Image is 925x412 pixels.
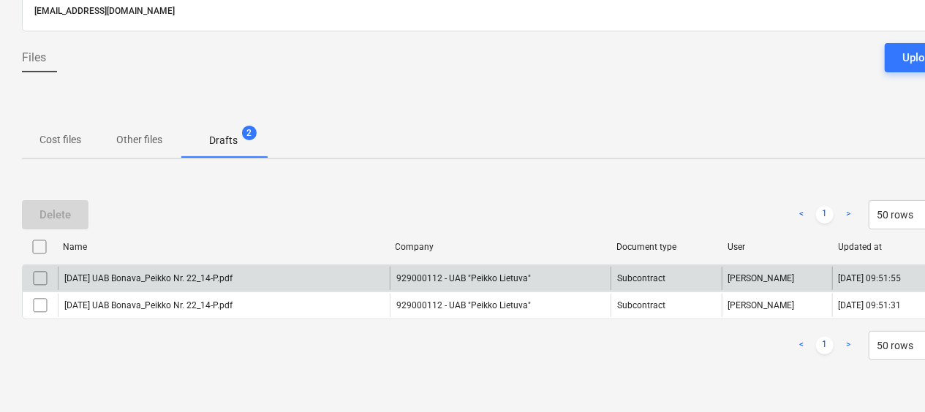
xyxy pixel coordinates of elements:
[839,337,857,354] a: Next page
[22,49,46,66] span: Files
[728,242,827,252] div: User
[64,300,233,310] div: [DATE] UAB Bonava_Peikko Nr. 22_14-P.pdf
[839,273,902,283] div: [DATE] 09:51:55
[839,206,857,224] a: Next page
[793,206,810,224] a: Previous page
[816,337,834,354] a: Page 1 is your current page
[617,300,665,310] div: Subcontract
[390,267,611,290] div: 929000112 - UAB "Peikko Lietuva"
[793,337,810,354] a: Previous page
[63,242,384,252] div: Name
[209,133,238,148] p: Drafts
[852,342,925,412] iframe: Chat Widget
[722,294,832,317] div: [PERSON_NAME]
[617,242,717,252] div: Document type
[722,267,832,290] div: [PERSON_NAME]
[39,132,81,148] p: Cost files
[396,242,605,252] div: Company
[116,132,162,148] p: Other files
[617,273,665,283] div: Subcontract
[816,206,834,224] a: Page 1 is your current page
[242,126,257,140] span: 2
[390,294,611,317] div: 929000112 - UAB "Peikko Lietuva"
[839,300,902,310] div: [DATE] 09:51:31
[64,273,233,283] div: [DATE] UAB Bonava_Peikko Nr. 22_14-P.pdf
